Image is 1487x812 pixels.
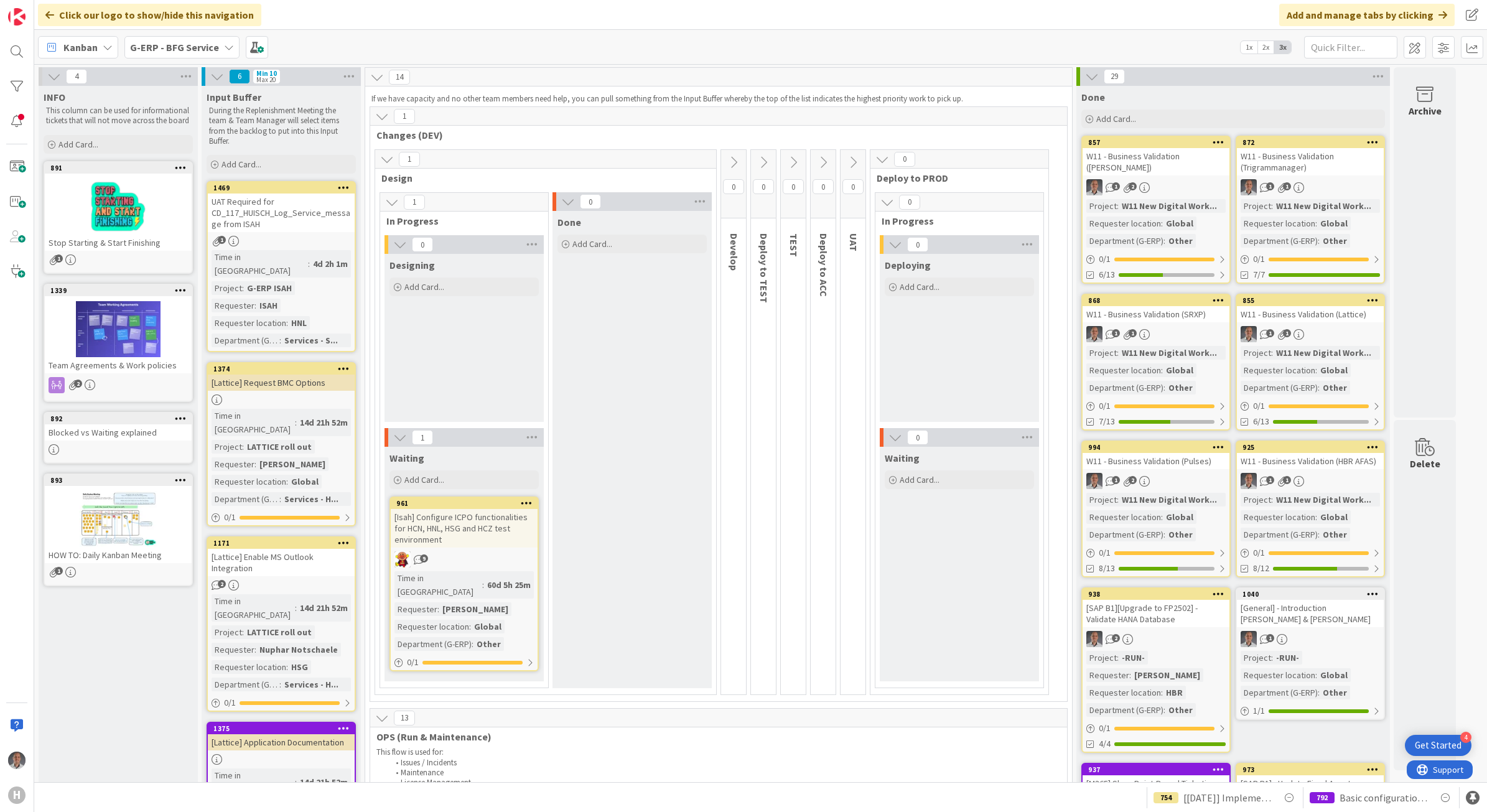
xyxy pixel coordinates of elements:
div: 892Blocked vs Waiting explained [45,413,192,441]
div: 0/1 [391,655,538,670]
div: PS [1237,631,1384,647]
div: HOW TO: Daily Kanban Meeting [45,547,192,563]
div: Requester location [1086,363,1161,377]
div: LATTICE roll out [244,625,315,639]
span: 0 / 1 [1253,253,1265,266]
span: : [1318,234,1320,248]
div: 1040 [1242,590,1384,599]
div: 893 [45,475,192,486]
span: : [308,257,310,271]
div: 0/1 [208,695,355,711]
span: 2 [218,580,226,588]
span: : [1318,381,1320,394]
div: 893HOW TO: Daily Kanban Meeting [45,475,192,563]
span: : [1129,668,1131,682]
span: 2 [74,380,82,388]
div: HBR [1163,686,1186,699]
div: Requester location [1086,217,1161,230]
span: : [254,643,256,656]
div: 855 [1242,296,1384,305]
div: 1469 [213,184,355,192]
div: Project [212,281,242,295]
div: -RUN- [1273,651,1302,665]
div: Project [1086,651,1117,665]
span: 0 / 1 [1099,546,1111,559]
div: HSG [288,660,311,674]
div: Project [1241,493,1271,506]
div: Requester [212,299,254,312]
div: 961 [391,498,538,509]
div: 1171[Lattice] Enable MS Outlook Integration [208,538,355,576]
img: PS [1241,179,1257,195]
a: 868W11 - Business Validation (SRXP)PSProject:W11 New Digital Work...Requester location:GlobalDepa... [1081,294,1231,431]
div: Other [1165,234,1196,248]
div: 855 [1237,295,1384,306]
span: 2 [1112,634,1120,642]
div: Global [1163,217,1196,230]
span: 1 [55,254,63,263]
div: 938 [1083,589,1229,600]
div: Team Agreements & Work policies [45,357,192,373]
div: 892 [45,413,192,424]
div: ISAH [256,299,281,312]
span: 1 [1266,476,1274,484]
div: Requester location [1241,363,1315,377]
div: PS [1083,631,1229,647]
div: Requester location [1086,510,1161,524]
span: 0 / 1 [1253,399,1265,413]
div: W11 New Digital Work... [1119,493,1220,506]
span: Add Card... [900,474,939,485]
div: Project [1086,493,1117,506]
span: 8/13 [1099,562,1115,575]
img: PS [1241,631,1257,647]
div: Open Get Started checklist, remaining modules: 4 [1405,735,1471,756]
div: 0/1 [1083,721,1229,736]
a: 1469UAT Required for CD_117_HUISCH_Log_Service_message from ISAHTime in [GEOGRAPHIC_DATA]:4d 2h 1... [207,181,356,352]
img: PS [1241,473,1257,489]
span: : [254,457,256,471]
div: [Lattice] Enable MS Outlook Integration [208,549,355,576]
span: : [1117,199,1119,213]
div: W11 New Digital Work... [1119,346,1220,360]
a: 893HOW TO: Daily Kanban Meeting [44,474,193,586]
span: 7/13 [1099,415,1115,428]
span: : [1318,686,1320,699]
div: 1040[General] - Introduction [PERSON_NAME] & [PERSON_NAME] [1237,589,1384,627]
span: 0 / 1 [407,656,419,669]
div: Department (G-ERP) [1086,528,1163,541]
img: PS [1241,326,1257,342]
div: Time in [GEOGRAPHIC_DATA] [394,571,482,599]
div: Requester location [212,475,286,488]
span: : [286,660,288,674]
b: G-ERP - BFG Service [130,41,219,54]
div: W11 - Business Validation ([PERSON_NAME]) [1083,148,1229,175]
span: 9 [420,554,428,562]
a: 994W11 - Business Validation (Pulses)PSProject:W11 New Digital Work...Requester location:GlobalDe... [1081,441,1231,577]
div: Department (G-ERP) [212,492,279,506]
div: Project [212,440,242,454]
div: Requester [1086,668,1129,682]
div: 1374 [208,363,355,375]
div: 961 [396,499,538,508]
div: Department (G-ERP) [1241,686,1318,699]
div: Global [288,475,322,488]
div: PS [1237,473,1384,489]
div: [PERSON_NAME] [439,602,511,616]
div: Department (G-ERP) [1086,703,1163,717]
div: Services - H... [281,678,342,691]
div: PS [1237,326,1384,342]
div: PS [1083,179,1229,195]
span: : [1161,363,1163,377]
div: 868 [1083,295,1229,306]
div: W11 - Business Validation (Pulses) [1083,453,1229,469]
div: Other [1320,234,1350,248]
span: : [1117,493,1119,506]
div: 1469UAT Required for CD_117_HUISCH_Log_Service_message from ISAH [208,182,355,232]
div: Global [1163,363,1196,377]
div: 1171 [208,538,355,549]
div: Requester [394,602,437,616]
div: Other [473,637,504,651]
div: 0/1 [1083,545,1229,561]
div: 892 [50,414,192,423]
div: Department (G-ERP) [1241,528,1318,541]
